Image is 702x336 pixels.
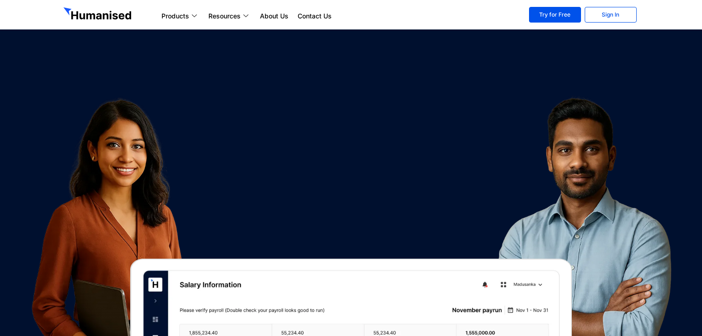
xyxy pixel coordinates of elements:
[63,7,133,22] img: GetHumanised Logo
[204,11,255,22] a: Resources
[585,7,637,23] a: Sign In
[293,11,336,22] a: Contact Us
[529,7,581,23] a: Try for Free
[255,11,293,22] a: About Us
[157,11,204,22] a: Products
